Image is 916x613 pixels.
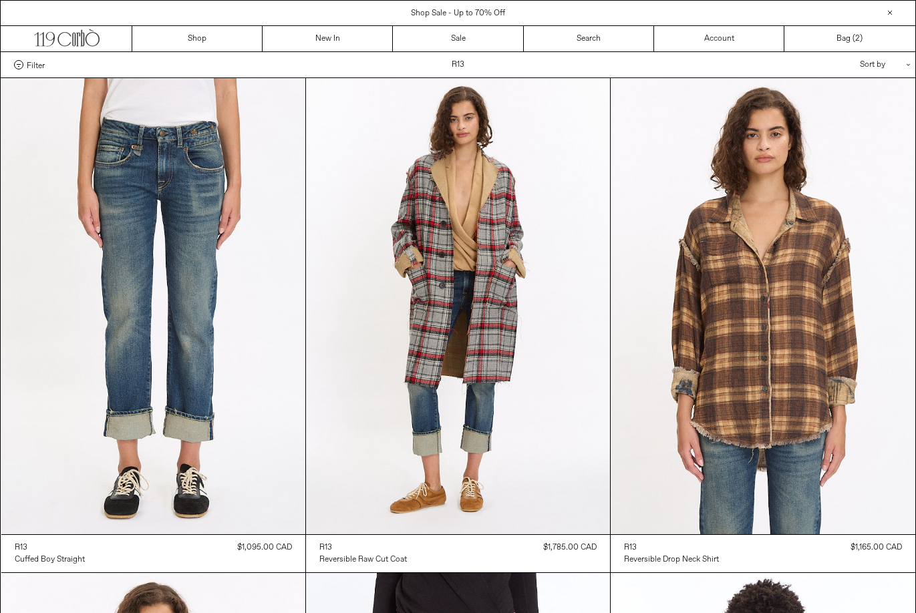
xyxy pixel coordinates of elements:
a: Search [524,26,654,51]
a: Shop [132,26,263,51]
div: $1,095.00 CAD [237,542,292,554]
div: Reversible Raw Cut Coat [319,554,407,566]
div: R13 [15,542,27,554]
div: Sort by [782,52,902,77]
div: Reversible Drop Neck Shirt [624,554,719,566]
div: Cuffed Boy Straight [15,554,85,566]
a: Sale [393,26,523,51]
img: R13 Cuffed Boy Straight in adelaide stretch selvedge blue [1,78,305,534]
div: $1,785.00 CAD [543,542,597,554]
a: Reversible Raw Cut Coat [319,554,407,566]
a: Account [654,26,784,51]
div: R13 [319,542,332,554]
div: R13 [624,542,637,554]
a: R13 [624,542,719,554]
span: 2 [855,33,860,44]
a: Reversible Drop Neck Shirt [624,554,719,566]
span: Filter [27,60,45,69]
a: Cuffed Boy Straight [15,554,85,566]
a: Shop Sale - Up to 70% Off [411,8,505,19]
a: Bag () [784,26,915,51]
img: R13 Reversible Raw Cut Coat in red/grey plaid [306,78,610,534]
a: R13 [15,542,85,554]
a: New In [263,26,393,51]
span: ) [855,33,863,45]
a: R13 [319,542,407,554]
img: R13 Reversible Drop Neck Shirt in plaid khaki floral [611,78,915,534]
div: $1,165.00 CAD [851,542,902,554]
